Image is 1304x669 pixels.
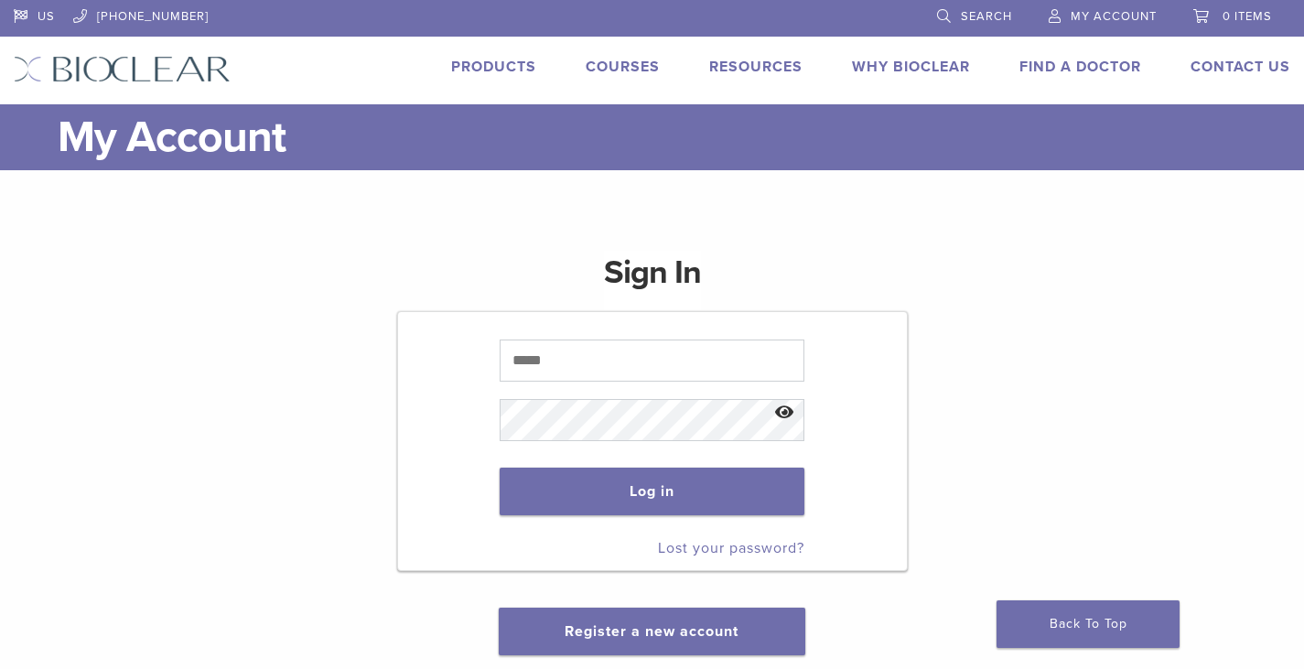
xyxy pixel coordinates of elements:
a: Register a new account [565,622,738,641]
span: Search [961,9,1012,24]
a: Find A Doctor [1019,58,1141,76]
span: My Account [1071,9,1157,24]
a: Resources [709,58,803,76]
button: Show password [765,390,804,437]
h1: My Account [58,104,1290,170]
span: 0 items [1223,9,1272,24]
a: Back To Top [997,600,1180,648]
a: Products [451,58,536,76]
a: Lost your password? [658,539,804,557]
button: Register a new account [499,608,805,655]
h1: Sign In [604,251,701,309]
button: Log in [500,468,805,515]
img: Bioclear [14,56,231,82]
a: Courses [586,58,660,76]
a: Why Bioclear [852,58,970,76]
a: Contact Us [1191,58,1290,76]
